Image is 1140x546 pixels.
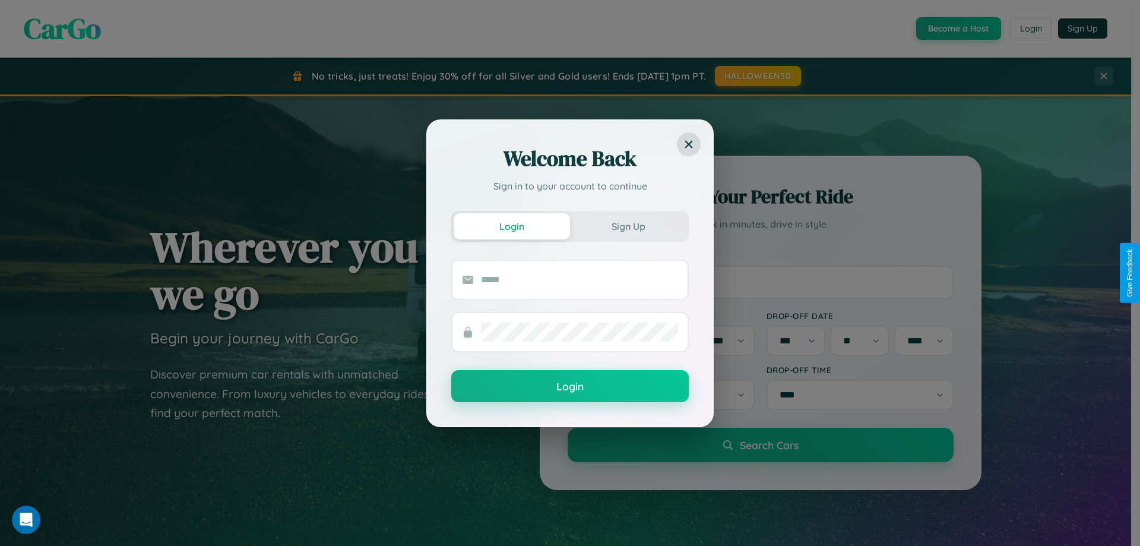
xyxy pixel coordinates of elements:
[12,506,40,534] iframe: Intercom live chat
[451,144,689,173] h2: Welcome Back
[570,213,686,239] button: Sign Up
[1126,249,1134,297] div: Give Feedback
[454,213,570,239] button: Login
[451,370,689,402] button: Login
[451,179,689,193] p: Sign in to your account to continue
